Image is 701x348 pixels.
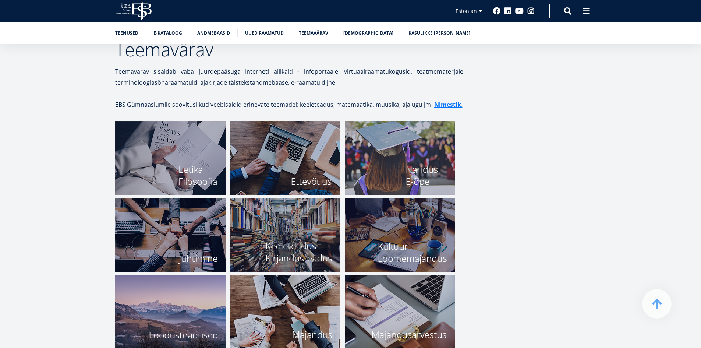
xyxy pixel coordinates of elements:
strong: Nimestik [434,101,461,109]
img: 5. Kirjandusteadus est.png [230,198,340,272]
a: Instagram [527,7,535,15]
a: Andmebaasid [197,29,230,37]
img: 2. Ettevõtlus est.png [230,121,340,195]
a: Youtube [515,7,524,15]
a: Uued raamatud [245,29,284,37]
a: [DEMOGRAPHIC_DATA] [343,29,393,37]
p: Teemavärav sisaldab vaba juurdepääsuga Interneti allikaid - infoportaale, virtuaalraamatukogusid,... [115,66,465,88]
a: Linkedin [504,7,511,15]
p: EBS Gümnaasiumile soovituslikud veebisaidid erinevate teemadel: keeleteadus, matemaatika, muusika... [115,99,465,110]
img: 1. Eetika est.png [115,121,226,195]
img: 4. Juhtimine est.png [115,198,226,272]
a: E-kataloog [153,29,182,37]
a: Nimestik. [434,99,463,110]
img: 3. Haridus est.png [345,121,455,195]
a: Kasulikke [PERSON_NAME] [408,29,470,37]
img: 6. Kultuur.png [345,198,455,272]
h2: Teemavärav [115,40,465,59]
a: Facebook [493,7,500,15]
a: Teenused [115,29,138,37]
a: Teemavärav [299,29,328,37]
